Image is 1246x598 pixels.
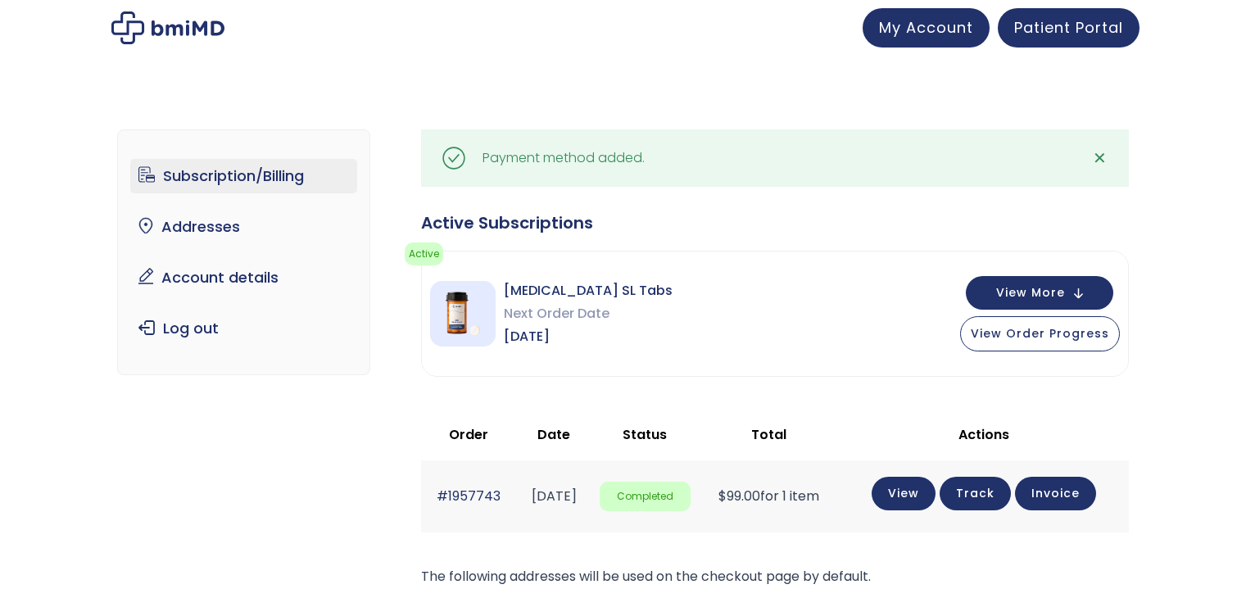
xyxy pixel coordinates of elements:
[483,147,645,170] div: Payment method added.
[532,487,577,505] time: [DATE]
[130,210,357,244] a: Addresses
[111,11,224,44] img: My account
[130,311,357,346] a: Log out
[879,17,973,38] span: My Account
[960,316,1120,351] button: View Order Progress
[718,487,760,505] span: 99.00
[504,325,673,348] span: [DATE]
[1015,477,1096,510] a: Invoice
[449,425,488,444] span: Order
[130,260,357,295] a: Account details
[537,425,570,444] span: Date
[430,281,496,347] img: Sermorelin SL Tabs
[504,279,673,302] span: [MEDICAL_DATA] SL Tabs
[863,8,990,48] a: My Account
[996,288,1065,298] span: View More
[1014,17,1123,38] span: Patient Portal
[437,487,501,505] a: #1957743
[872,477,936,510] a: View
[699,460,840,532] td: for 1 item
[1084,142,1117,174] a: ✕
[405,242,443,265] span: Active
[504,302,673,325] span: Next Order Date
[998,8,1140,48] a: Patient Portal
[600,482,691,512] span: Completed
[117,129,370,375] nav: Account pages
[958,425,1009,444] span: Actions
[1093,147,1107,170] span: ✕
[966,276,1113,310] button: View More
[421,211,1129,234] div: Active Subscriptions
[623,425,667,444] span: Status
[751,425,786,444] span: Total
[421,565,1129,588] p: The following addresses will be used on the checkout page by default.
[940,477,1011,510] a: Track
[130,159,357,193] a: Subscription/Billing
[718,487,727,505] span: $
[971,325,1109,342] span: View Order Progress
